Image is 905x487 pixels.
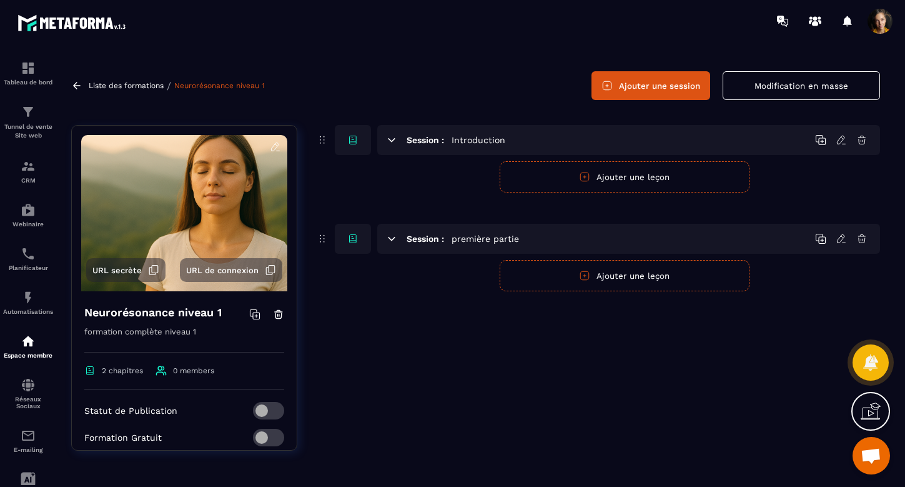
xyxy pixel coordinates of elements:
[21,104,36,119] img: formation
[21,246,36,261] img: scheduler
[3,264,53,271] p: Planificateur
[21,378,36,393] img: social-network
[3,281,53,324] a: automationsautomationsAutomatisations
[853,437,890,474] div: Ouvrir le chat
[92,266,142,275] span: URL secrète
[3,352,53,359] p: Espace membre
[3,368,53,419] a: social-networksocial-networkRéseaux Sociaux
[167,80,171,92] span: /
[173,366,214,375] span: 0 members
[84,433,162,443] p: Formation Gratuit
[174,81,265,90] a: Neurorésonance niveau 1
[21,61,36,76] img: formation
[3,79,53,86] p: Tableau de bord
[3,51,53,95] a: formationformationTableau de bord
[500,161,749,193] button: Ajouter une leçon
[407,234,444,244] h6: Session :
[3,221,53,228] p: Webinaire
[3,446,53,453] p: E-mailing
[21,159,36,174] img: formation
[3,396,53,409] p: Réseaux Sociaux
[500,260,749,291] button: Ajouter une leçon
[723,71,880,100] button: Modification en masse
[407,135,444,145] h6: Session :
[21,428,36,443] img: email
[84,304,222,321] h4: Neurorésonance niveau 1
[3,123,53,140] p: Tunnel de vente Site web
[3,237,53,281] a: schedulerschedulerPlanificateur
[84,324,284,353] p: formation complète niveau 1
[3,419,53,463] a: emailemailE-mailing
[452,233,519,245] h5: première partie
[84,406,177,416] p: Statut de Publication
[591,71,710,100] button: Ajouter une session
[180,258,282,282] button: URL de connexion
[86,258,166,282] button: URL secrète
[3,193,53,237] a: automationsautomationsWebinaire
[21,290,36,305] img: automations
[17,11,130,34] img: logo
[3,95,53,149] a: formationformationTunnel de vente Site web
[186,266,259,275] span: URL de connexion
[81,135,287,291] img: background
[3,324,53,368] a: automationsautomationsEspace membre
[21,334,36,349] img: automations
[21,203,36,218] img: automations
[3,149,53,193] a: formationformationCRM
[102,366,143,375] span: 2 chapitres
[452,134,505,146] h5: Introduction
[89,81,164,90] a: Liste des formations
[3,177,53,184] p: CRM
[3,308,53,315] p: Automatisations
